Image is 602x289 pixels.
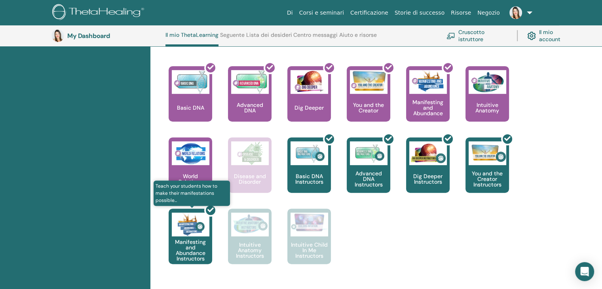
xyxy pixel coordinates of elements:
[350,141,387,165] img: Advanced DNA Instructors
[291,213,328,232] img: Intuitive Child In Me Instructors
[446,32,455,39] img: chalkboard-teacher.svg
[154,181,230,206] span: Teach your students how to make their manifestations possible...
[169,209,212,280] a: Teach your students how to make their manifestations possible... Manifesting and Abundance Instru...
[169,137,212,209] a: World Relations World Relations
[527,30,536,42] img: cog.svg
[284,6,296,20] a: Di
[228,137,272,209] a: Disease and Disorder Disease and Disorder
[406,137,450,209] a: Dig Deeper Instructors Dig Deeper Instructors
[220,32,245,44] a: Seguente
[246,32,292,44] a: Lista dei desideri
[169,239,212,261] p: Manifesting and Abundance Instructors
[287,66,331,137] a: Dig Deeper Dig Deeper
[469,141,506,165] img: You and the Creator Instructors
[287,173,331,184] p: Basic DNA Instructors
[347,6,391,20] a: Certificazione
[291,70,328,94] img: Dig Deeper
[172,141,209,165] img: World Relations
[446,27,507,44] a: Cruscotto istruttore
[347,66,390,137] a: You and the Creator You and the Creator
[406,66,450,137] a: Manifesting and Abundance Manifesting and Abundance
[228,242,272,259] p: Intuitive Anatomy Instructors
[291,141,328,165] img: Basic DNA Instructors
[406,173,450,184] p: Dig Deeper Instructors
[52,4,147,22] img: logo.png
[165,32,218,46] a: Il mio ThetaLearning
[409,70,447,94] img: Manifesting and Abundance
[409,141,447,165] img: Dig Deeper Instructors
[231,141,269,165] img: Disease and Disorder
[347,171,390,187] p: Advanced DNA Instructors
[67,32,146,40] h3: My Dashboard
[465,66,509,137] a: Intuitive Anatomy Intuitive Anatomy
[347,137,390,209] a: Advanced DNA Instructors Advanced DNA Instructors
[293,32,338,44] a: Centro messaggi
[172,70,209,94] img: Basic DNA
[231,70,269,94] img: Advanced DNA
[509,6,522,19] img: default.jpg
[296,6,347,20] a: Corsi e seminari
[575,262,594,281] div: Open Intercom Messenger
[347,102,390,113] p: You and the Creator
[287,242,331,259] p: Intuitive Child In Me Instructors
[469,70,506,94] img: Intuitive Anatomy
[406,99,450,116] p: Manifesting and Abundance
[287,137,331,209] a: Basic DNA Instructors Basic DNA Instructors
[169,173,212,184] p: World Relations
[169,66,212,137] a: Basic DNA Basic DNA
[228,102,272,113] p: Advanced DNA
[291,105,327,110] p: Dig Deeper
[350,70,387,92] img: You and the Creator
[228,66,272,137] a: Advanced DNA Advanced DNA
[287,209,331,280] a: Intuitive Child In Me Instructors Intuitive Child In Me Instructors
[465,137,509,209] a: You and the Creator Instructors You and the Creator Instructors
[228,209,272,280] a: Intuitive Anatomy Instructors Intuitive Anatomy Instructors
[391,6,448,20] a: Storie di successo
[527,27,573,44] a: Il mio account
[339,32,377,44] a: Aiuto e risorse
[231,213,269,236] img: Intuitive Anatomy Instructors
[465,102,509,113] p: Intuitive Anatomy
[172,213,209,236] img: Manifesting and Abundance Instructors
[228,173,272,184] p: Disease and Disorder
[448,6,474,20] a: Risorse
[465,171,509,187] p: You and the Creator Instructors
[474,6,503,20] a: Negozio
[51,29,64,42] img: default.jpg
